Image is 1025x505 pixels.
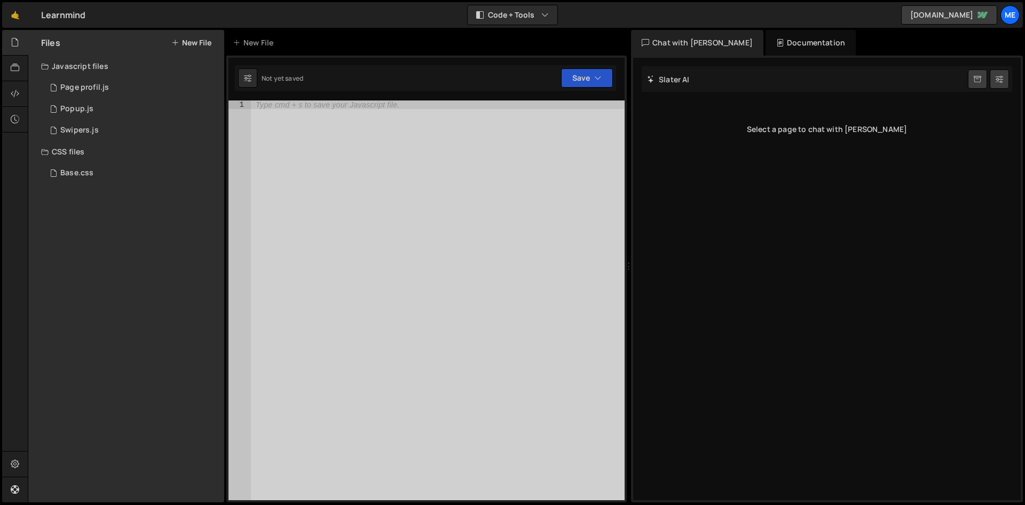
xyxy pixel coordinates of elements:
[561,68,613,88] button: Save
[228,100,251,109] div: 1
[60,83,109,92] div: Page profil.js
[647,74,690,84] h2: Slater AI
[233,37,278,48] div: New File
[60,126,99,135] div: Swipers.js
[256,101,399,108] div: Type cmd + s to save your Javascript file.
[41,162,224,184] div: 16075/43463.css
[60,168,93,178] div: Base.css
[60,104,93,114] div: Popup.js
[41,120,224,141] div: 16075/43439.js
[28,141,224,162] div: CSS files
[2,2,28,28] a: 🤙
[766,30,856,56] div: Documentation
[28,56,224,77] div: Javascript files
[41,37,60,49] h2: Files
[631,30,763,56] div: Chat with [PERSON_NAME]
[171,38,211,47] button: New File
[41,98,224,120] div: 16075/43124.js
[901,5,997,25] a: [DOMAIN_NAME]
[41,77,224,98] div: 16075/43125.js
[468,5,557,25] button: Code + Tools
[1000,5,1020,25] a: Me
[262,74,303,83] div: Not yet saved
[642,108,1012,151] div: Select a page to chat with [PERSON_NAME]
[41,9,85,21] div: Learnmind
